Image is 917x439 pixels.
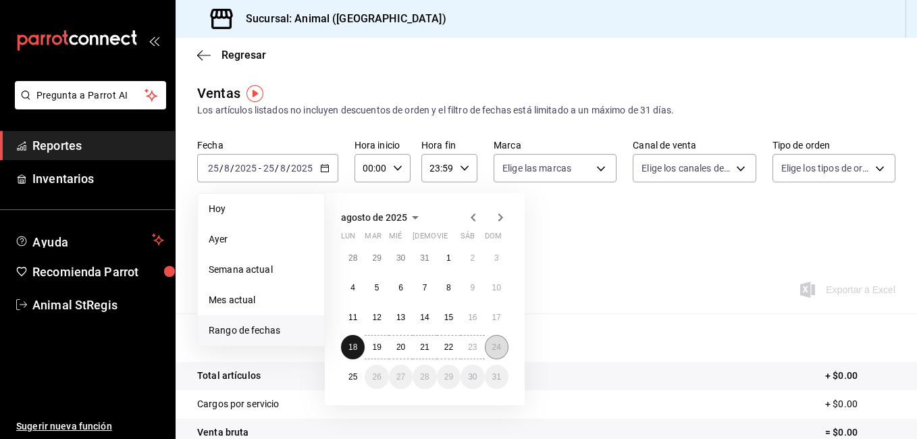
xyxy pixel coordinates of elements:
button: 11 de agosto de 2025 [341,305,365,330]
abbr: 6 de agosto de 2025 [398,283,403,292]
button: Regresar [197,49,266,61]
span: Semana actual [209,263,313,277]
abbr: 23 de agosto de 2025 [468,342,477,352]
span: / [230,163,234,174]
abbr: 31 de julio de 2025 [420,253,429,263]
abbr: 16 de agosto de 2025 [468,313,477,322]
button: 12 de agosto de 2025 [365,305,388,330]
button: 20 de agosto de 2025 [389,335,413,359]
button: 1 de agosto de 2025 [437,246,461,270]
button: 31 de agosto de 2025 [485,365,508,389]
button: 14 de agosto de 2025 [413,305,436,330]
button: 29 de julio de 2025 [365,246,388,270]
button: 13 de agosto de 2025 [389,305,413,330]
p: Cargos por servicio [197,397,280,411]
abbr: 29 de julio de 2025 [372,253,381,263]
button: 28 de julio de 2025 [341,246,365,270]
abbr: jueves [413,232,492,246]
abbr: martes [365,232,381,246]
button: 4 de agosto de 2025 [341,276,365,300]
button: 19 de agosto de 2025 [365,335,388,359]
abbr: 2 de agosto de 2025 [470,253,475,263]
span: Sugerir nueva función [16,419,164,434]
label: Hora fin [421,140,477,150]
abbr: 31 de agosto de 2025 [492,372,501,382]
abbr: 28 de agosto de 2025 [420,372,429,382]
abbr: 21 de agosto de 2025 [420,342,429,352]
p: + $0.00 [825,369,895,383]
button: 3 de agosto de 2025 [485,246,508,270]
p: + $0.00 [825,397,895,411]
abbr: 30 de agosto de 2025 [468,372,477,382]
span: Inventarios [32,170,164,188]
abbr: 20 de agosto de 2025 [396,342,405,352]
span: Elige los tipos de orden [781,161,870,175]
button: Tooltip marker [246,85,263,102]
span: Elige los canales de venta [641,161,731,175]
input: -- [263,163,275,174]
abbr: 8 de agosto de 2025 [446,283,451,292]
abbr: 7 de agosto de 2025 [423,283,427,292]
span: Regresar [221,49,266,61]
input: -- [224,163,230,174]
abbr: 12 de agosto de 2025 [372,313,381,322]
button: 10 de agosto de 2025 [485,276,508,300]
abbr: 3 de agosto de 2025 [494,253,499,263]
abbr: 19 de agosto de 2025 [372,342,381,352]
span: - [259,163,261,174]
button: 21 de agosto de 2025 [413,335,436,359]
abbr: domingo [485,232,502,246]
span: / [219,163,224,174]
input: ---- [234,163,257,174]
button: 15 de agosto de 2025 [437,305,461,330]
button: 17 de agosto de 2025 [485,305,508,330]
abbr: 11 de agosto de 2025 [348,313,357,322]
h3: Sucursal: Animal ([GEOGRAPHIC_DATA]) [235,11,446,27]
button: 16 de agosto de 2025 [461,305,484,330]
div: Ventas [197,83,240,103]
span: Recomienda Parrot [32,263,164,281]
span: agosto de 2025 [341,212,407,223]
abbr: 27 de agosto de 2025 [396,372,405,382]
span: / [275,163,279,174]
button: 18 de agosto de 2025 [341,335,365,359]
abbr: 28 de julio de 2025 [348,253,357,263]
span: Ayer [209,232,313,247]
button: Pregunta a Parrot AI [15,81,166,109]
abbr: viernes [437,232,448,246]
button: 5 de agosto de 2025 [365,276,388,300]
p: Total artículos [197,369,261,383]
button: 2 de agosto de 2025 [461,246,484,270]
button: 24 de agosto de 2025 [485,335,508,359]
button: 6 de agosto de 2025 [389,276,413,300]
span: Pregunta a Parrot AI [36,88,145,103]
button: agosto de 2025 [341,209,423,226]
label: Hora inicio [355,140,411,150]
span: Reportes [32,136,164,155]
span: Mes actual [209,293,313,307]
abbr: 13 de agosto de 2025 [396,313,405,322]
button: 31 de julio de 2025 [413,246,436,270]
abbr: 5 de agosto de 2025 [375,283,379,292]
div: Los artículos listados no incluyen descuentos de orden y el filtro de fechas está limitado a un m... [197,103,895,118]
abbr: miércoles [389,232,402,246]
button: 27 de agosto de 2025 [389,365,413,389]
abbr: 24 de agosto de 2025 [492,342,501,352]
label: Canal de venta [633,140,756,150]
abbr: 30 de julio de 2025 [396,253,405,263]
label: Tipo de orden [772,140,895,150]
abbr: 14 de agosto de 2025 [420,313,429,322]
button: 26 de agosto de 2025 [365,365,388,389]
span: Rango de fechas [209,324,313,338]
button: 8 de agosto de 2025 [437,276,461,300]
abbr: 9 de agosto de 2025 [470,283,475,292]
abbr: 4 de agosto de 2025 [350,283,355,292]
span: Ayuda [32,232,147,248]
span: Animal StRegis [32,296,164,314]
abbr: sábado [461,232,475,246]
button: 25 de agosto de 2025 [341,365,365,389]
abbr: 10 de agosto de 2025 [492,283,501,292]
button: 30 de agosto de 2025 [461,365,484,389]
abbr: 1 de agosto de 2025 [446,253,451,263]
button: open_drawer_menu [149,35,159,46]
